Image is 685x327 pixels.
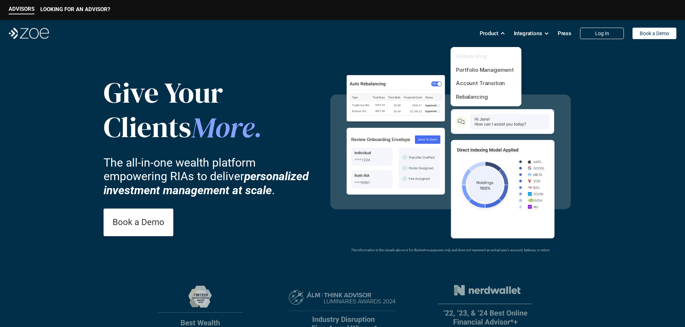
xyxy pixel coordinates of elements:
p: Log In [595,31,609,37]
a: Press [558,26,571,41]
p: Press [558,28,571,39]
span: . [254,110,262,146]
p: Book a Demo [113,217,164,228]
p: LOOKING FOR AN ADVISOR? [40,6,110,13]
p: Book a Demo [640,31,669,37]
strong: personalized investment management at scale [104,169,311,197]
a: Book a Demo [633,28,676,39]
span: Clients [104,107,191,147]
span: More [191,107,254,147]
p: Integrations [514,28,542,39]
a: Log In [580,28,624,39]
em: The information in the visuals above is for illustrative purposes only and does not represent an ... [351,248,550,252]
p: ADVISORS [9,6,35,12]
a: Account Transition [456,80,505,87]
p: Give Your [104,75,269,110]
a: Portfolio Management [456,66,514,73]
p: The all-in-one wealth platform empowering RIAs to deliver . [104,156,319,197]
p: Product [480,28,498,39]
a: Onboarding [456,53,487,60]
a: Rebalancing [456,93,488,100]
